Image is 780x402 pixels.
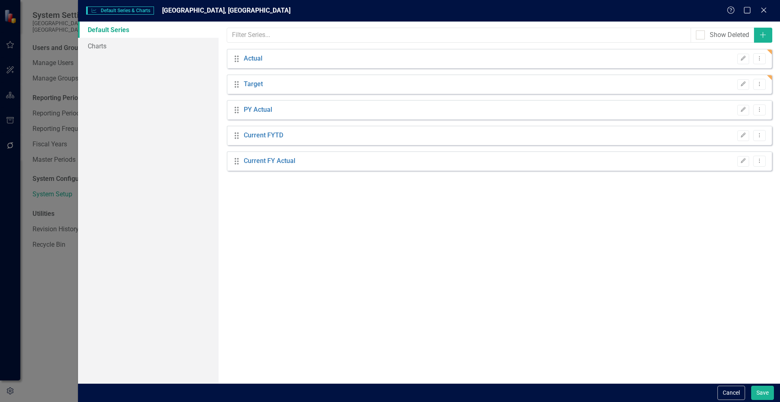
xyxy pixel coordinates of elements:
div: Show Deleted [710,30,749,40]
a: Actual [244,54,262,63]
button: Cancel [717,386,745,400]
a: Charts [78,38,219,54]
span: Default Series & Charts [86,7,154,15]
a: Default Series [78,22,219,38]
button: Save [751,386,774,400]
a: Current FYTD [244,131,283,140]
input: Filter Series... [227,28,691,43]
a: Current FY Actual [244,156,295,166]
a: PY Actual [244,105,272,115]
span: [GEOGRAPHIC_DATA], [GEOGRAPHIC_DATA] [162,7,290,14]
a: Target [244,80,263,89]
